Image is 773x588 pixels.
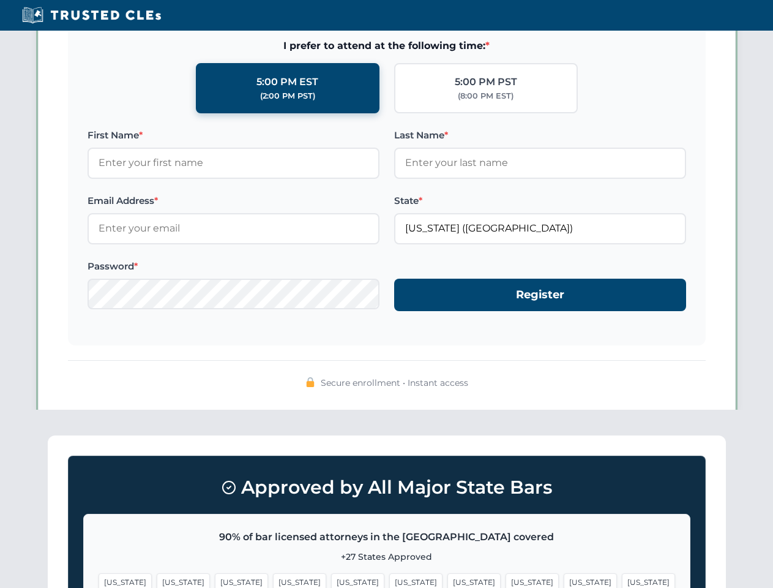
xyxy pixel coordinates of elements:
[99,529,675,545] p: 90% of bar licensed attorneys in the [GEOGRAPHIC_DATA] covered
[394,148,686,178] input: Enter your last name
[99,550,675,563] p: +27 States Approved
[18,6,165,24] img: Trusted CLEs
[260,90,315,102] div: (2:00 PM PST)
[455,74,517,90] div: 5:00 PM PST
[83,471,690,504] h3: Approved by All Major State Bars
[88,213,379,244] input: Enter your email
[458,90,513,102] div: (8:00 PM EST)
[88,194,379,208] label: Email Address
[394,128,686,143] label: Last Name
[305,377,315,387] img: 🔒
[321,376,468,390] span: Secure enrollment • Instant access
[394,213,686,244] input: Florida (FL)
[88,128,379,143] label: First Name
[88,259,379,274] label: Password
[394,279,686,311] button: Register
[88,38,686,54] span: I prefer to attend at the following time:
[88,148,379,178] input: Enter your first name
[256,74,318,90] div: 5:00 PM EST
[394,194,686,208] label: State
